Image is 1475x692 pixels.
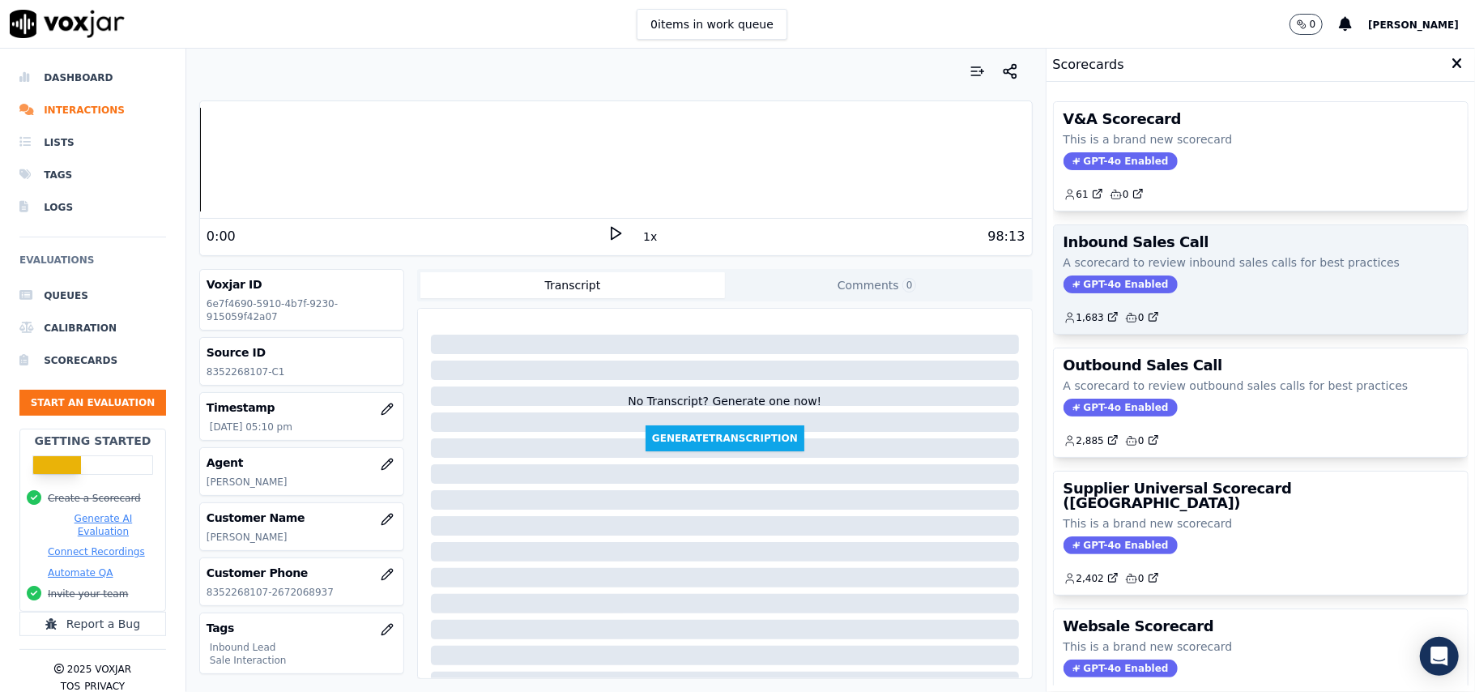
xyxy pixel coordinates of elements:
button: Invite your team [48,587,128,600]
p: 2025 Voxjar [67,663,131,676]
a: Scorecards [19,344,166,377]
button: 0 [1290,14,1340,35]
a: Calibration [19,312,166,344]
p: A scorecard to review inbound sales calls for best practices [1064,254,1458,271]
button: 0 [1290,14,1324,35]
div: 0:00 [207,227,236,246]
button: 0items in work queue [637,9,787,40]
a: 61 [1064,188,1103,201]
button: [PERSON_NAME] [1368,15,1475,34]
a: Dashboard [19,62,166,94]
button: 1,683 [1064,311,1125,324]
img: voxjar logo [10,10,125,38]
h3: Websale Scorecard [1064,619,1458,634]
div: Scorecards [1047,49,1475,82]
h3: Customer Phone [207,565,397,581]
p: 6e7f4690-5910-4b7f-9230-915059f42a07 [207,297,397,323]
span: GPT-4o Enabled [1064,660,1178,677]
h3: Outbound Sales Call [1064,358,1458,373]
p: [PERSON_NAME] [207,476,397,489]
span: GPT-4o Enabled [1064,399,1178,416]
a: 2,402 [1064,572,1119,585]
button: 2,402 [1064,572,1125,585]
p: This is a brand new scorecard [1064,131,1458,147]
a: 0 [1110,188,1144,201]
h3: Timestamp [207,399,397,416]
button: Report a Bug [19,612,166,636]
div: Open Intercom Messenger [1420,637,1459,676]
p: [PERSON_NAME] [207,531,397,544]
h3: Agent [207,455,397,471]
span: GPT-4o Enabled [1064,536,1178,554]
h6: Evaluations [19,250,166,280]
button: Generate AI Evaluation [48,512,159,538]
span: 0 [902,278,917,293]
p: [DATE] 05:10 pm [210,421,397,434]
p: 8352268107-C1 [207,365,397,378]
h3: Customer Name [207,510,397,526]
button: Create a Scorecard [48,492,141,505]
button: 1x [640,225,660,248]
button: GenerateTranscription [646,425,804,451]
p: A scorecard to review outbound sales calls for best practices [1064,378,1458,394]
a: 0 [1125,434,1159,447]
p: 8352268107-2672068937 [207,586,397,599]
button: 61 [1064,188,1110,201]
a: Tags [19,159,166,191]
p: This is a brand new scorecard [1064,639,1458,655]
div: No Transcript? Generate one now! [628,393,821,425]
p: Inbound Lead [210,641,397,654]
button: 2,885 [1064,434,1125,447]
button: Connect Recordings [48,545,145,558]
a: 0 [1125,311,1159,324]
p: This is a brand new scorecard [1064,515,1458,532]
a: 2,885 [1064,434,1119,447]
a: 0 [1125,572,1159,585]
h3: V&A Scorecard [1064,112,1458,126]
a: Queues [19,280,166,312]
button: Start an Evaluation [19,390,166,416]
a: Logs [19,191,166,224]
span: [PERSON_NAME] [1368,19,1459,31]
button: Transcript [420,272,725,298]
p: Sale Interaction [210,654,397,667]
h3: Voxjar ID [207,276,397,293]
h3: Tags [207,620,397,636]
a: Interactions [19,94,166,126]
h3: Supplier Universal Scorecard ([GEOGRAPHIC_DATA]) [1064,481,1458,510]
button: Comments [725,272,1030,298]
div: 98:13 [987,227,1025,246]
a: Lists [19,126,166,159]
h2: Getting Started [34,433,151,449]
button: Automate QA [48,566,113,579]
span: GPT-4o Enabled [1064,276,1178,293]
h3: Inbound Sales Call [1064,235,1458,250]
a: 1,683 [1064,311,1119,324]
span: GPT-4o Enabled [1064,152,1178,170]
p: 0 [1310,18,1316,31]
h3: Source ID [207,344,397,361]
